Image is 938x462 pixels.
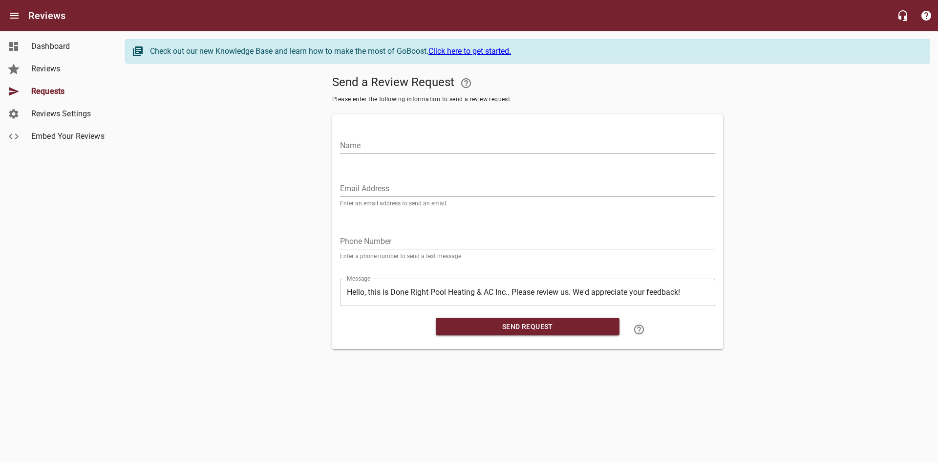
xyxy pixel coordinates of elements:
[444,321,612,333] span: Send Request
[428,46,511,56] a: Click here to get started.
[454,71,478,95] a: Your Google or Facebook account must be connected to "Send a Review Request"
[891,4,915,27] button: Live Chat
[31,41,106,52] span: Dashboard
[28,8,65,23] h6: Reviews
[150,45,920,57] div: Check out our new Knowledge Base and learn how to make the most of GoBoost.
[31,108,106,120] span: Reviews Settings
[31,63,106,75] span: Reviews
[332,95,723,105] span: Please enter the following information to send a review request.
[31,86,106,97] span: Requests
[627,318,651,341] a: Learn how to "Send a Review Request"
[31,131,106,142] span: Embed Your Reviews
[332,71,723,95] h5: Send a Review Request
[340,253,715,259] p: Enter a phone number to send a text message.
[340,200,715,206] p: Enter an email address to send an email.
[347,287,708,297] textarea: Hello, this is Done Right Pool Heating & AC Inc.. Please review us. We'd appreciate your feedback!
[436,318,619,336] button: Send Request
[2,4,26,27] button: Open drawer
[915,4,938,27] button: Support Portal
